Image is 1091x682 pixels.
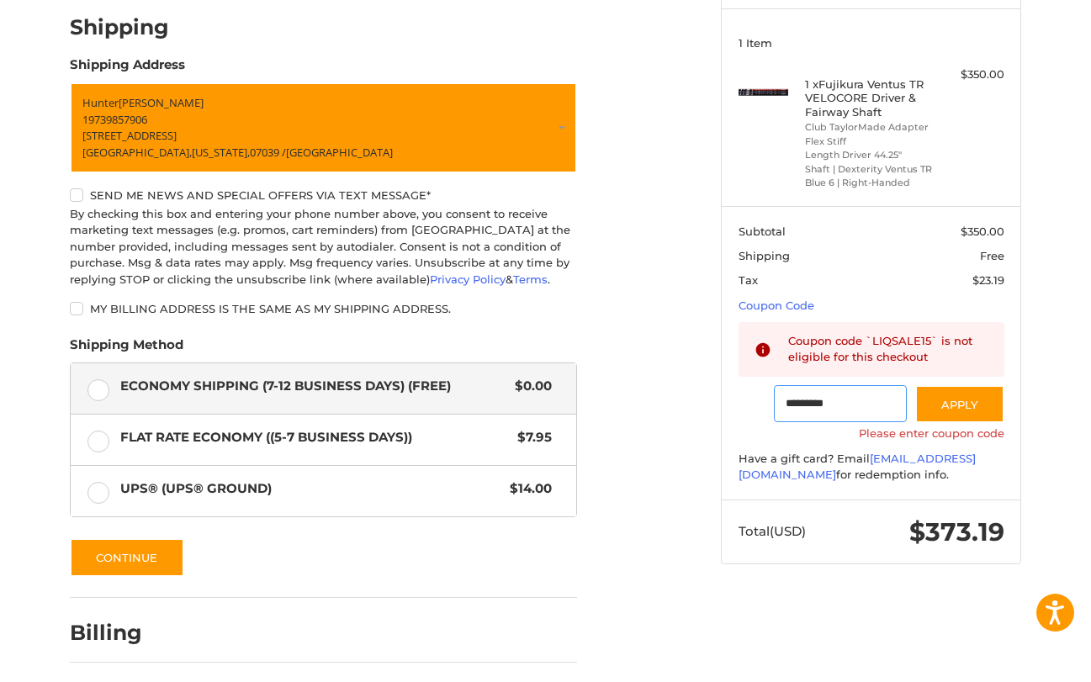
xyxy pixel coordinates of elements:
[774,385,907,423] input: Gift Certificate or Coupon Code
[250,145,286,160] span: 07039 /
[739,225,786,238] span: Subtotal
[952,637,1091,682] iframe: Google Customer Reviews
[805,120,934,135] li: Club TaylorMade Adapter
[286,145,393,160] span: [GEOGRAPHIC_DATA]
[739,273,758,287] span: Tax
[70,56,185,82] legend: Shipping Address
[513,272,548,286] a: Terms
[739,451,1004,484] div: Have a gift card? Email for redemption info.
[70,188,577,202] label: Send me news and special offers via text message*
[972,273,1004,287] span: $23.19
[739,523,806,539] span: Total (USD)
[192,145,250,160] span: [US_STATE],
[915,385,1004,423] button: Apply
[506,377,552,396] span: $0.00
[805,135,934,149] li: Flex Stiff
[909,516,1004,547] span: $373.19
[120,428,510,447] span: Flat Rate Economy ((5-7 Business Days))
[961,225,1004,238] span: $350.00
[739,36,1004,50] h3: 1 Item
[82,112,147,127] span: 19739857906
[859,426,1004,440] label: Please enter coupon code
[805,148,934,162] li: Length Driver 44.25"
[82,95,119,110] span: Hunter
[501,479,552,499] span: $14.00
[70,206,577,288] div: By checking this box and entering your phone number above, you consent to receive marketing text ...
[788,333,988,366] div: Coupon code `LIQSALE15` is not eligible for this checkout
[805,77,934,119] h4: 1 x Fujikura Ventus TR VELOCORE Driver & Fairway Shaft
[70,14,169,40] h2: Shipping
[739,299,814,312] a: Coupon Code
[70,82,577,173] a: Enter or select a different address
[980,249,1004,262] span: Free
[805,162,934,190] li: Shaft | Dexterity Ventus TR Blue 6 | Right-Handed
[70,302,577,315] label: My billing address is the same as my shipping address.
[120,479,502,499] span: UPS® (UPS® Ground)
[739,249,790,262] span: Shipping
[70,620,168,646] h2: Billing
[82,145,192,160] span: [GEOGRAPHIC_DATA],
[120,377,507,396] span: Economy Shipping (7-12 Business Days) (Free)
[938,66,1004,83] div: $350.00
[82,128,177,143] span: [STREET_ADDRESS]
[70,336,183,362] legend: Shipping Method
[430,272,506,286] a: Privacy Policy
[119,95,204,110] span: [PERSON_NAME]
[70,538,184,577] button: Continue
[509,428,552,447] span: $7.95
